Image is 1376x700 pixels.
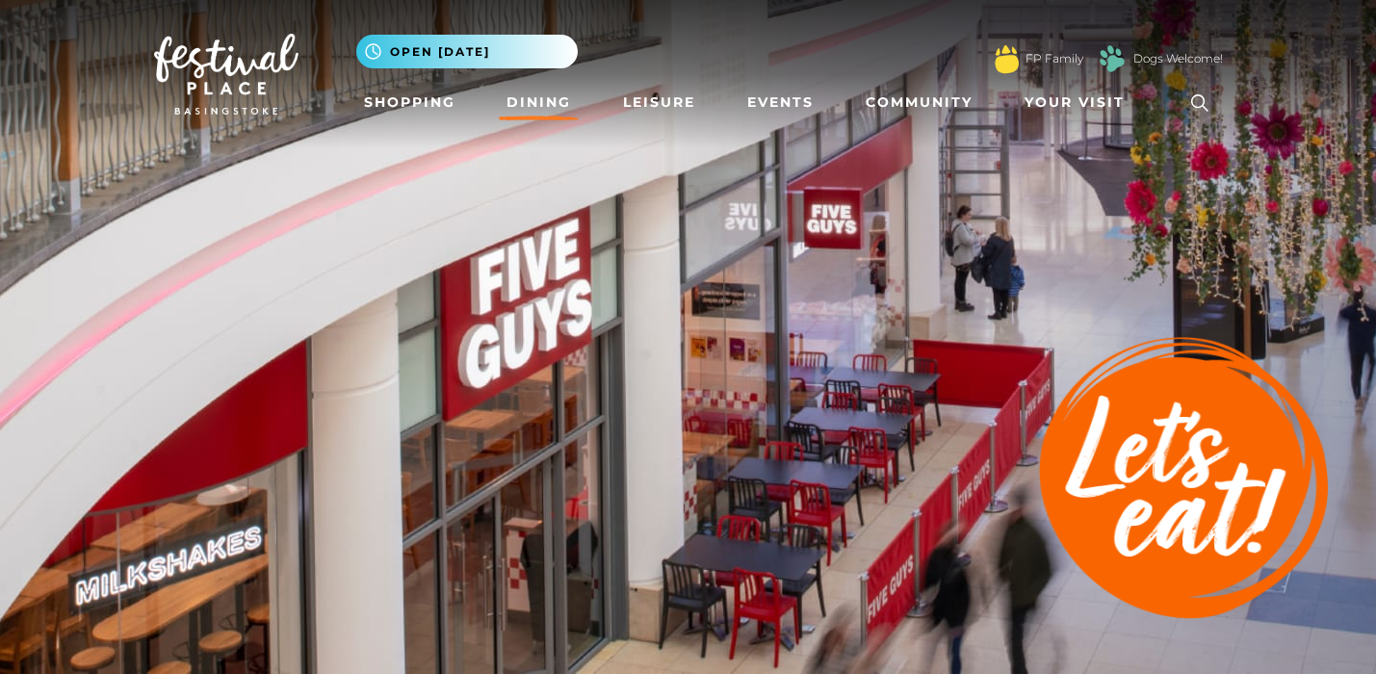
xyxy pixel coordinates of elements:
a: FP Family [1026,50,1083,67]
span: Your Visit [1025,92,1125,113]
a: Leisure [615,85,703,120]
a: Community [858,85,980,120]
a: Dogs Welcome! [1133,50,1223,67]
button: Open [DATE] [356,35,578,68]
span: Open [DATE] [390,43,490,61]
img: Festival Place Logo [154,34,299,115]
a: Your Visit [1017,85,1142,120]
a: Shopping [356,85,463,120]
a: Dining [499,85,579,120]
a: Events [740,85,821,120]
